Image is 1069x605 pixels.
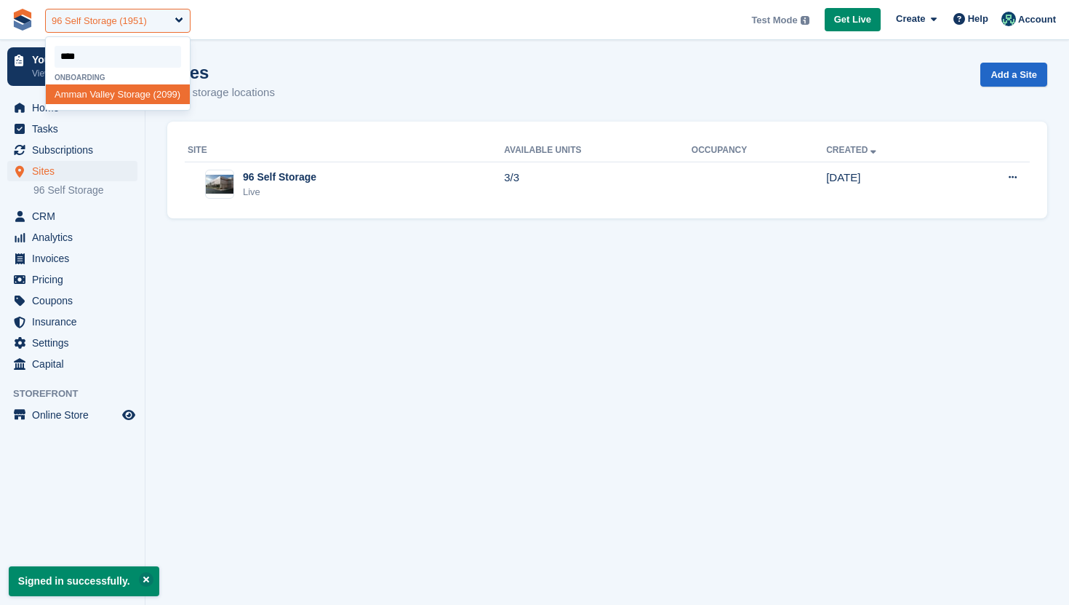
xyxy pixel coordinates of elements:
[33,183,137,197] a: 96 Self Storage
[7,227,137,248] a: menu
[504,162,692,207] td: 3/3
[692,139,826,162] th: Occupancy
[751,13,797,28] span: Test Mode
[32,405,119,425] span: Online Store
[32,161,119,181] span: Sites
[32,55,119,65] p: Your onboarding
[32,248,119,269] span: Invoices
[167,63,275,82] h1: Sites
[968,12,988,26] span: Help
[32,227,119,248] span: Analytics
[826,145,879,155] a: Created
[167,84,275,101] p: Your storage locations
[55,89,82,100] span: Amma
[980,63,1047,87] a: Add a Site
[185,139,504,162] th: Site
[7,312,137,332] a: menu
[7,140,137,160] a: menu
[9,566,159,596] p: Signed in successfully.
[52,14,147,28] div: 96 Self Storage (1951)
[7,405,137,425] a: menu
[32,312,119,332] span: Insurance
[7,333,137,353] a: menu
[7,47,137,86] a: Your onboarding View next steps
[32,140,119,160] span: Subscriptions
[7,119,137,139] a: menu
[243,170,316,185] div: 96 Self Storage
[32,206,119,226] span: CRM
[120,406,137,424] a: Preview store
[1018,12,1056,27] span: Account
[7,354,137,374] a: menu
[32,333,119,353] span: Settings
[32,98,119,118] span: Home
[206,175,233,194] img: Image of 96 Self Storage site
[7,98,137,118] a: menu
[46,84,190,104] div: n Valley Storage (2099)
[834,12,871,27] span: Get Live
[7,248,137,269] a: menu
[826,162,955,207] td: [DATE]
[243,185,316,199] div: Live
[32,119,119,139] span: Tasks
[825,8,881,32] a: Get Live
[504,139,692,162] th: Available Units
[801,16,809,25] img: icon-info-grey-7440780725fd019a000dd9b08b2336e03edf1995a4989e88bcd33f0948082b44.svg
[13,387,145,401] span: Storefront
[7,206,137,226] a: menu
[7,161,137,181] a: menu
[896,12,925,26] span: Create
[32,354,119,374] span: Capital
[1001,12,1016,26] img: Jennifer Ofodile
[32,67,119,80] p: View next steps
[32,269,119,290] span: Pricing
[46,74,190,82] div: Onboarding
[7,290,137,311] a: menu
[12,9,33,31] img: stora-icon-8386f47178a22dfd0bd8f6a31ec36ba5ce8667c1dd55bd0f319d3a0aa187defe.svg
[32,290,119,311] span: Coupons
[7,269,137,290] a: menu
